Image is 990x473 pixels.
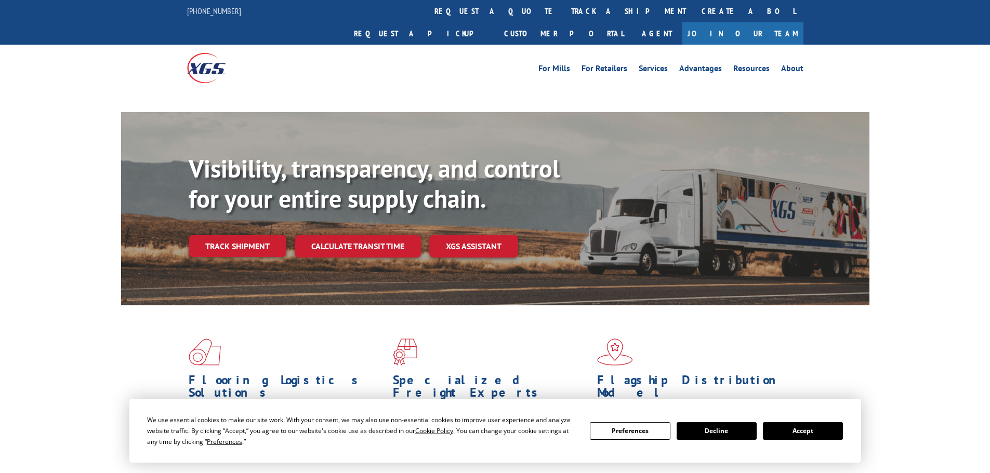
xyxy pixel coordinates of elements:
[597,374,794,404] h1: Flagship Distribution Model
[346,22,496,45] a: Request a pickup
[677,422,757,440] button: Decline
[189,339,221,366] img: xgs-icon-total-supply-chain-intelligence-red
[207,437,242,446] span: Preferences
[496,22,631,45] a: Customer Portal
[393,374,589,404] h1: Specialized Freight Experts
[733,64,770,76] a: Resources
[639,64,668,76] a: Services
[189,235,286,257] a: Track shipment
[147,414,577,447] div: We use essential cookies to make our site work. With your consent, we may also use non-essential ...
[781,64,803,76] a: About
[582,64,627,76] a: For Retailers
[679,64,722,76] a: Advantages
[187,6,241,16] a: [PHONE_NUMBER]
[393,339,417,366] img: xgs-icon-focused-on-flooring-red
[415,426,453,435] span: Cookie Policy
[189,374,385,404] h1: Flooring Logistics Solutions
[189,152,560,214] b: Visibility, transparency, and control for your entire supply chain.
[631,22,682,45] a: Agent
[597,339,633,366] img: xgs-icon-flagship-distribution-model-red
[129,399,861,463] div: Cookie Consent Prompt
[590,422,670,440] button: Preferences
[538,64,570,76] a: For Mills
[429,235,518,258] a: XGS ASSISTANT
[295,235,421,258] a: Calculate transit time
[682,22,803,45] a: Join Our Team
[763,422,843,440] button: Accept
